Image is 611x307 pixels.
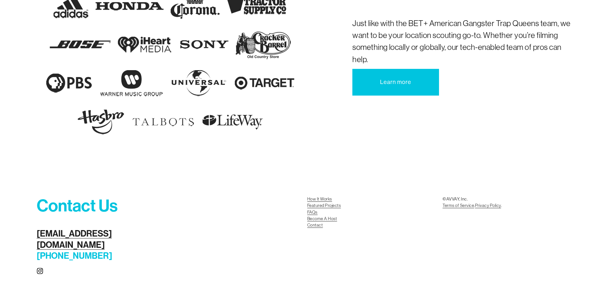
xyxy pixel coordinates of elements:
h3: Contact Us [37,196,146,217]
a: Learn more [352,69,439,96]
a: Instagram [37,268,43,274]
a: Terms of Service [443,202,474,209]
a: Become A HostContact [307,216,337,228]
a: Privacy Policy [475,202,501,209]
h4: [PHONE_NUMBER] [37,228,146,262]
a: [EMAIL_ADDRESS][DOMAIN_NAME] [37,228,146,250]
p: Just like with the BET+ American Gangster Trap Queens team, we want to be your location scouting ... [352,17,574,65]
p: ©AVVAY, Inc. . . [443,196,574,209]
a: FAQs [307,209,318,216]
a: Featured Projects [307,202,341,209]
a: How It Works [307,196,332,202]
